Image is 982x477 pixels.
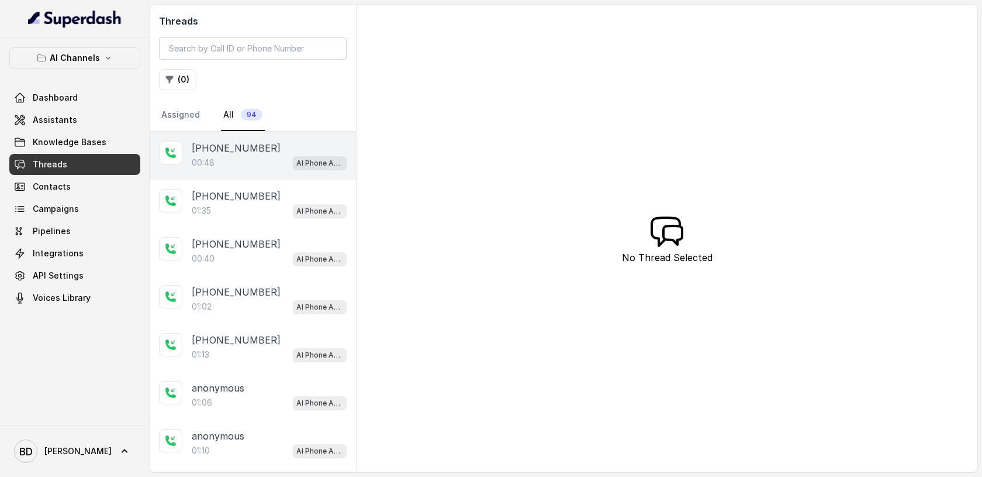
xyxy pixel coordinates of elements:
span: Knowledge Bases [33,136,106,148]
a: API Settings [9,265,140,286]
p: 00:40 [192,253,215,265]
p: 01:10 [192,445,210,457]
span: [PERSON_NAME] [44,445,112,457]
p: AI Phone Assistant [296,397,343,409]
span: Voices Library [33,292,91,304]
a: Contacts [9,176,140,197]
p: 01:02 [192,301,212,313]
a: Integrations [9,243,140,264]
p: anonymous [192,381,244,395]
p: [PHONE_NUMBER] [192,141,281,155]
p: AI Phone Assistant [296,445,343,457]
span: Contacts [33,181,71,193]
span: Assistants [33,114,77,126]
a: All94 [221,99,265,131]
p: 00:48 [192,157,215,169]
p: AI Channels [50,51,100,65]
p: [PHONE_NUMBER] [192,285,281,299]
p: AI Phone Assistant [296,253,343,265]
span: API Settings [33,270,84,282]
p: [PHONE_NUMBER] [192,189,281,203]
p: anonymous [192,429,244,443]
p: 01:13 [192,349,209,361]
button: AI Channels [9,47,140,68]
nav: Tabs [159,99,347,131]
span: Pipelines [33,225,71,237]
text: BD [19,445,33,458]
a: Assistants [9,109,140,131]
p: AI Phone Assistant [296,205,343,217]
a: Campaigns [9,198,140,219]
p: [PHONE_NUMBER] [192,237,281,251]
a: Threads [9,154,140,175]
p: 01:35 [192,205,211,217]
a: Assigned [159,99,202,131]
span: Integrations [33,248,84,259]
input: Search by Call ID or Phone Number [159,37,347,60]
p: 01:06 [192,397,212,409]
img: light.svg [28,9,122,28]
a: Dashboard [9,87,140,108]
p: AI Phone Assistant [296,349,343,361]
p: No Thread Selected [622,250,713,265]
a: [PERSON_NAME] [9,435,140,468]
span: Campaigns [33,203,79,215]
p: [PHONE_NUMBER] [192,333,281,347]
h2: Threads [159,14,347,28]
span: Dashboard [33,92,78,104]
p: AI Phone Assistant [296,301,343,313]
a: Pipelines [9,221,140,242]
p: AI Phone Assistant [296,157,343,169]
span: 94 [241,109,262,121]
span: Threads [33,159,67,170]
button: (0) [159,69,196,90]
a: Knowledge Bases [9,132,140,153]
a: Voices Library [9,287,140,308]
